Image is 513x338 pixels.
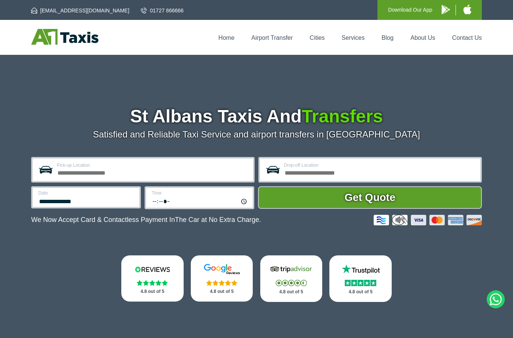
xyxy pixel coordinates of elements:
[338,264,383,275] img: Trustpilot
[388,5,432,15] p: Download Our App
[121,255,184,302] a: Reviews.io Stars 4.8 out of 5
[38,191,135,195] label: Date
[199,287,245,296] p: 4.8 out of 5
[410,35,435,41] a: About Us
[130,264,175,275] img: Reviews.io
[175,216,261,223] span: The Car at No Extra Charge.
[345,280,376,286] img: Stars
[31,129,482,140] p: Satisfied and Reliable Taxi Service and airport transfers in [GEOGRAPHIC_DATA]
[342,35,365,41] a: Services
[57,163,249,167] label: Pick-up Location
[258,186,482,209] button: Get Quote
[260,255,323,302] a: Tripadvisor Stars 4.8 out of 5
[310,35,325,41] a: Cities
[463,5,471,14] img: A1 Taxis iPhone App
[276,280,307,286] img: Stars
[206,280,237,286] img: Stars
[374,215,482,225] img: Credit And Debit Cards
[329,255,392,302] a: Trustpilot Stars 4.8 out of 5
[31,7,129,14] a: [EMAIL_ADDRESS][DOMAIN_NAME]
[31,107,482,125] h1: St Albans Taxis And
[191,255,253,302] a: Google Stars 4.8 out of 5
[269,287,314,297] p: 4.8 out of 5
[284,163,476,167] label: Drop-off Location
[452,35,482,41] a: Contact Us
[338,287,383,297] p: 4.8 out of 5
[137,280,168,286] img: Stars
[130,287,175,296] p: 4.8 out of 5
[141,7,184,14] a: 01727 866666
[382,35,394,41] a: Blog
[31,29,98,45] img: A1 Taxis St Albans LTD
[302,106,383,126] span: Transfers
[251,35,293,41] a: Airport Transfer
[442,5,450,14] img: A1 Taxis Android App
[31,216,261,224] p: We Now Accept Card & Contactless Payment In
[269,264,314,275] img: Tripadvisor
[152,191,248,195] label: Time
[219,35,235,41] a: Home
[199,264,244,275] img: Google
